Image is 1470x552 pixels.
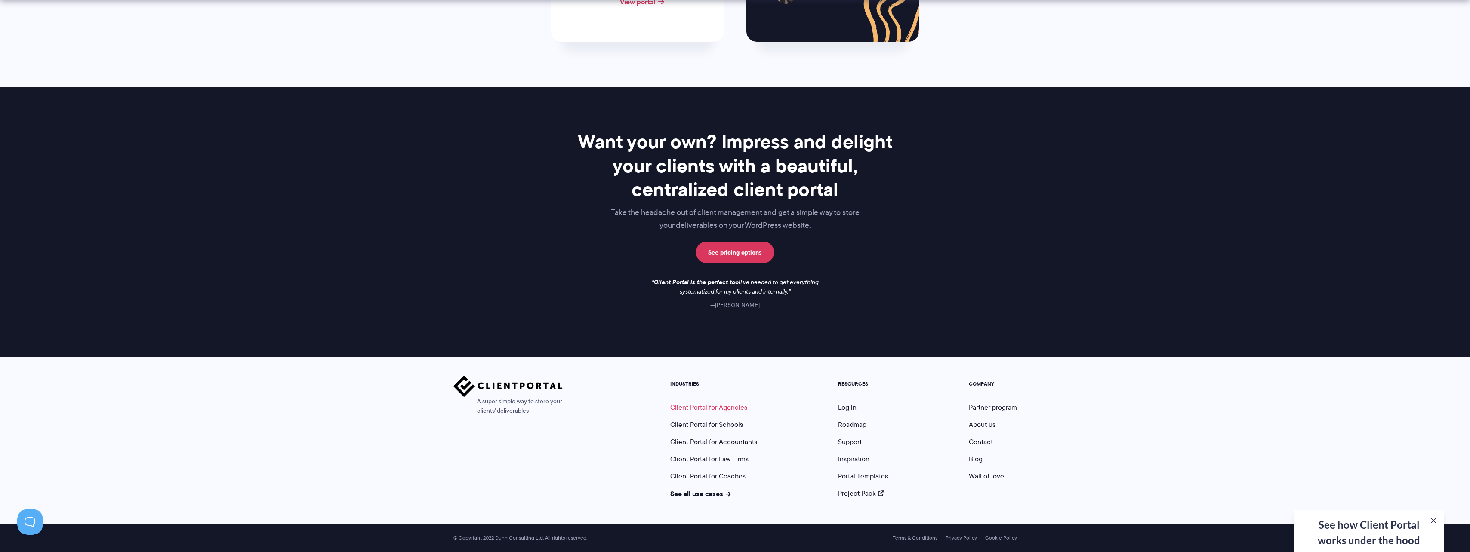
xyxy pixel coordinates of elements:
[838,454,869,464] a: Inspiration
[564,206,907,232] p: Take the headache out of client management and get a simple way to store your deliverables on you...
[985,535,1017,541] a: Cookie Policy
[946,535,977,541] a: Privacy Policy
[969,420,995,429] a: About us
[969,402,1017,412] a: Partner program
[838,437,862,447] a: Support
[969,471,1004,481] a: Wall of love
[564,130,907,201] h2: Want your own? Impress and delight your clients with a beautiful, centralized client portal
[670,381,757,387] h5: INDUSTRIES
[670,488,731,499] a: See all use cases
[670,420,743,429] a: Client Portal for Schools
[969,437,993,447] a: Contact
[17,509,43,535] iframe: Toggle Customer Support
[645,278,826,297] p: I've needed to get everything systematized for my clients and internally.
[969,454,983,464] a: Blog
[670,402,747,412] a: Client Portal for Agencies
[838,420,866,429] a: Roadmap
[453,397,563,416] span: A super simple way to store your clients' deliverables
[449,535,592,541] span: © Copyright 2022 Dunn Consulting Ltd. All rights reserved.
[670,454,749,464] a: Client Portal for Law Firms
[838,471,888,481] a: Portal Templates
[696,242,774,263] a: See pricing options
[670,437,757,447] a: Client Portal for Accountants
[969,381,1017,387] h5: COMPANY
[670,471,746,481] a: Client Portal for Coaches
[838,402,857,412] a: Log in
[893,535,937,541] a: Terms & Conditions
[838,381,888,387] h5: RESOURCES
[654,277,740,287] strong: Client Portal is the perfect tool
[838,488,884,498] a: Project Pack
[710,301,760,309] cite: [PERSON_NAME]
